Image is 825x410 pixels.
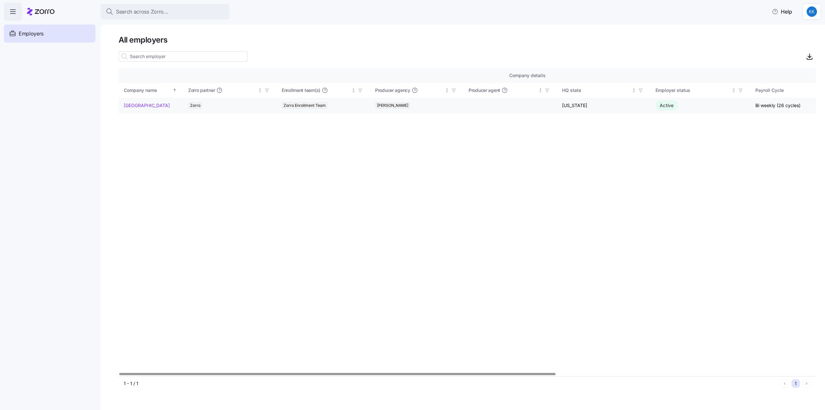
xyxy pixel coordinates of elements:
input: Search employer [119,51,247,62]
span: Producer agency [375,87,410,94]
span: Active [660,103,674,108]
button: Next page [802,379,811,388]
h1: All employers [119,35,816,45]
div: Not sorted [445,88,449,93]
div: Not sorted [351,88,356,93]
div: HQ state [562,87,630,94]
button: Help [767,5,797,18]
span: Zorro partner [188,87,215,94]
th: Producer agencyNot sorted [370,83,463,98]
span: Producer agent [469,87,500,94]
th: Company nameSorted ascending [119,83,183,98]
button: Search across Zorro... [101,4,229,19]
span: [PERSON_NAME] [377,102,408,109]
a: [GEOGRAPHIC_DATA] [124,102,170,109]
div: 1 - 1 / 1 [124,380,778,387]
button: Previous page [781,379,789,388]
div: Payroll Cycle [755,87,824,94]
div: Not sorted [632,88,636,93]
span: Search across Zorro... [116,8,168,16]
th: Enrollment team(s)Not sorted [277,83,370,98]
th: HQ stateNot sorted [557,83,650,98]
span: Zorro Enrollment Team [284,102,326,109]
div: Company name [124,87,171,94]
th: Producer agentNot sorted [463,83,557,98]
span: Enrollment team(s) [282,87,320,94]
div: Not sorted [258,88,262,93]
span: Help [772,8,792,15]
td: [US_STATE] [557,98,650,114]
span: Employers [19,30,44,38]
th: Zorro partnerNot sorted [183,83,277,98]
div: Sorted ascending [172,88,177,93]
th: Employer statusNot sorted [650,83,750,98]
button: 1 [791,379,800,388]
div: Not sorted [732,88,736,93]
a: Employers [4,25,95,43]
span: Zorro [190,102,200,109]
div: Employer status [655,87,730,94]
div: Not sorted [538,88,543,93]
img: a3a25d912f4250f7f4b486e2b497557c [807,6,817,17]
